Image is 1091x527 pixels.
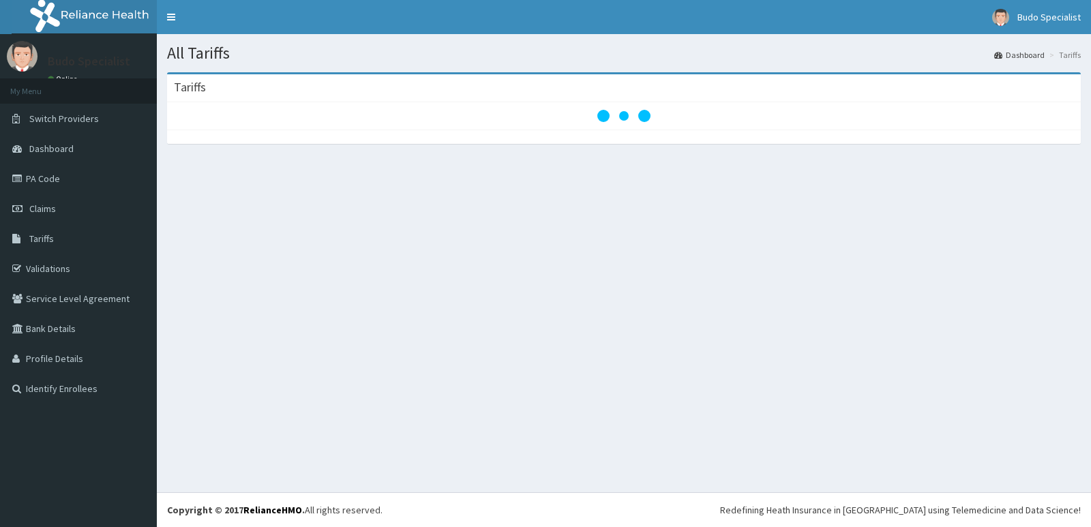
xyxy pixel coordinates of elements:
[992,9,1009,26] img: User Image
[720,503,1081,517] div: Redefining Heath Insurance in [GEOGRAPHIC_DATA] using Telemedicine and Data Science!
[243,504,302,516] a: RelianceHMO
[994,49,1045,61] a: Dashboard
[157,492,1091,527] footer: All rights reserved.
[29,142,74,155] span: Dashboard
[29,232,54,245] span: Tariffs
[7,41,38,72] img: User Image
[174,81,206,93] h3: Tariffs
[29,112,99,125] span: Switch Providers
[1017,11,1081,23] span: Budo Specialist
[167,504,305,516] strong: Copyright © 2017 .
[1046,49,1081,61] li: Tariffs
[29,202,56,215] span: Claims
[167,44,1081,62] h1: All Tariffs
[48,74,80,84] a: Online
[48,55,130,67] p: Budo Specialist
[597,89,651,143] svg: audio-loading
